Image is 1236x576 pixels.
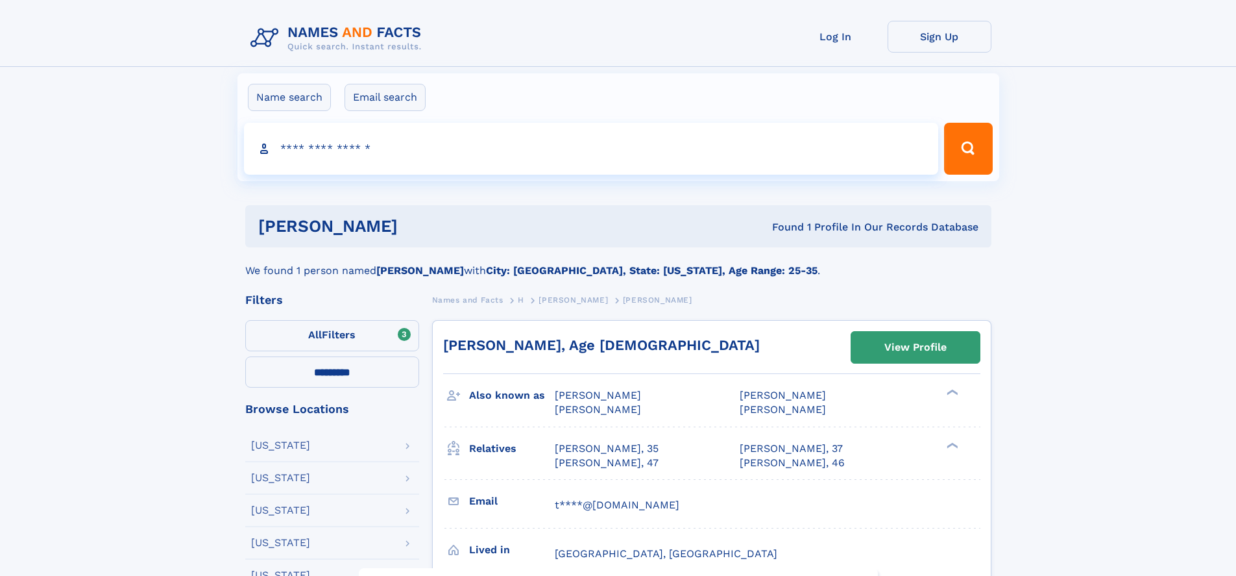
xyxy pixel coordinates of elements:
[784,21,888,53] a: Log In
[884,332,947,362] div: View Profile
[555,442,659,456] a: [PERSON_NAME], 35
[251,505,310,516] div: [US_STATE]
[376,264,464,277] b: [PERSON_NAME]
[888,21,991,53] a: Sign Up
[308,329,322,341] span: All
[345,84,426,111] label: Email search
[245,21,432,56] img: Logo Names and Facts
[469,490,555,512] h3: Email
[469,539,555,561] h3: Lived in
[469,438,555,460] h3: Relatives
[518,292,524,308] a: H
[245,320,419,351] label: Filters
[258,218,585,234] h1: [PERSON_NAME]
[740,442,843,456] a: [PERSON_NAME], 37
[740,389,826,401] span: [PERSON_NAME]
[944,123,992,175] button: Search Button
[539,295,608,305] span: [PERSON_NAME]
[245,247,991,279] div: We found 1 person named with .
[555,547,777,560] span: [GEOGRAPHIC_DATA], [GEOGRAPHIC_DATA]
[244,123,939,175] input: search input
[555,403,641,416] span: [PERSON_NAME]
[943,441,959,449] div: ❯
[585,220,978,234] div: Found 1 Profile In Our Records Database
[555,456,659,470] a: [PERSON_NAME], 47
[518,295,524,305] span: H
[851,332,980,363] a: View Profile
[623,295,692,305] span: [PERSON_NAME]
[251,473,310,483] div: [US_STATE]
[469,384,555,407] h3: Also known as
[245,403,419,415] div: Browse Locations
[740,456,845,470] a: [PERSON_NAME], 46
[251,538,310,548] div: [US_STATE]
[432,292,503,308] a: Names and Facts
[251,440,310,451] div: [US_STATE]
[740,403,826,416] span: [PERSON_NAME]
[943,388,959,397] div: ❯
[555,389,641,401] span: [PERSON_NAME]
[539,292,608,308] a: [PERSON_NAME]
[248,84,331,111] label: Name search
[245,294,419,306] div: Filters
[486,264,818,277] b: City: [GEOGRAPHIC_DATA], State: [US_STATE], Age Range: 25-35
[443,337,760,353] a: [PERSON_NAME], Age [DEMOGRAPHIC_DATA]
